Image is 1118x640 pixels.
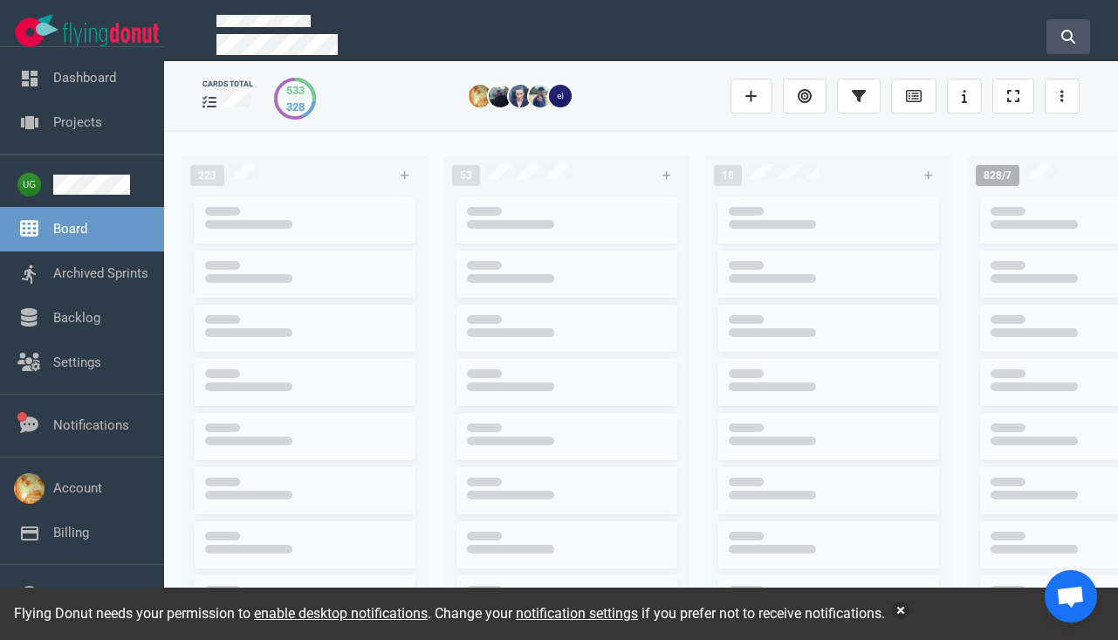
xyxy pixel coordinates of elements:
[53,310,100,326] a: Backlog
[509,85,532,107] img: 26
[286,99,305,115] div: 328
[714,165,742,186] span: 18
[549,85,572,107] img: 26
[1045,570,1097,623] div: Open chat
[14,605,428,622] span: Flying Donut needs your permission to
[53,525,89,540] a: Billing
[452,165,480,186] span: 53
[976,165,1019,186] span: 828/7
[489,85,511,107] img: 26
[53,221,87,237] a: Board
[529,85,552,107] img: 26
[286,82,305,99] div: 533
[63,23,159,46] img: Flying Donut text logo
[53,70,116,86] a: Dashboard
[53,417,129,433] a: Notifications
[53,480,102,496] a: Account
[428,605,885,622] span: . Change your if you prefer not to receive notifications.
[516,605,638,622] a: notification settings
[53,265,148,281] a: Archived Sprints
[53,354,101,370] a: Settings
[202,79,253,90] div: cards total
[53,114,102,130] a: Projects
[190,165,224,186] span: 223
[469,85,491,107] img: 26
[254,605,428,622] a: enable desktop notifications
